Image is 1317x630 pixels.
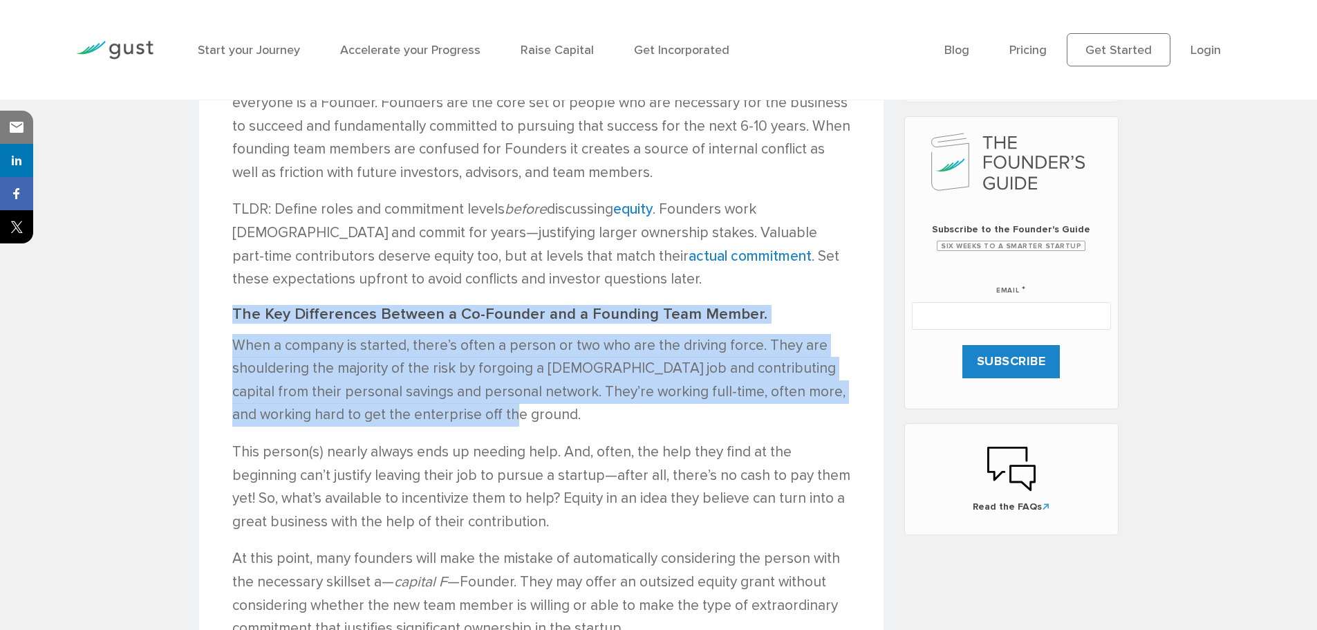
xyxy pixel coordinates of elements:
a: Read the FAQs [919,445,1104,514]
em: capital F [394,573,447,591]
span: Subscribe to the Founder's Guide [912,223,1111,237]
strong: The Key Differences Between a Co-Founder and a Founding Team Member. [232,305,767,323]
p: When a company is started, there’s often a person or two who are the driving force. They are shou... [232,334,850,427]
p: This person(s) nearly always ends up needing help. And, often, the help they find at the beginnin... [232,441,850,533]
a: Get Incorporated [634,43,729,57]
a: Start your Journey [198,43,300,57]
a: actual commitment [689,248,812,265]
input: SUBSCRIBE [962,345,1061,378]
em: before [505,201,547,218]
p: TLDR: Define roles and commitment levels discussing . Founders work [DEMOGRAPHIC_DATA] and commit... [232,198,850,290]
span: Six Weeks to a Smarter Startup [937,241,1085,251]
label: Email [996,269,1026,297]
a: Accelerate your Progress [340,43,480,57]
a: equity [613,201,653,218]
a: Login [1190,43,1221,57]
p: Some early contributors to a startup can be considered “founding team members” but not everyone i... [232,68,850,184]
a: Pricing [1009,43,1047,57]
a: Raise Capital [521,43,594,57]
a: Blog [944,43,969,57]
a: Get Started [1067,33,1170,66]
span: Read the FAQs [919,500,1104,514]
img: Gust Logo [76,41,153,59]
